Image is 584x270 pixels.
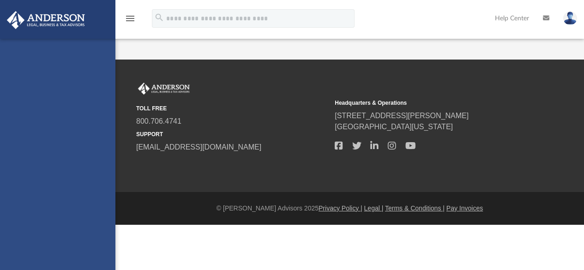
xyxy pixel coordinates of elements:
[335,112,469,120] a: [STREET_ADDRESS][PERSON_NAME]
[125,18,136,24] a: menu
[335,123,453,131] a: [GEOGRAPHIC_DATA][US_STATE]
[563,12,577,25] img: User Pic
[385,204,445,212] a: Terms & Conditions |
[125,13,136,24] i: menu
[136,117,181,125] a: 800.706.4741
[154,12,164,23] i: search
[136,143,261,151] a: [EMAIL_ADDRESS][DOMAIN_NAME]
[4,11,88,29] img: Anderson Advisors Platinum Portal
[335,99,527,107] small: Headquarters & Operations
[319,204,362,212] a: Privacy Policy |
[136,83,192,95] img: Anderson Advisors Platinum Portal
[446,204,483,212] a: Pay Invoices
[115,204,584,213] div: © [PERSON_NAME] Advisors 2025
[136,104,328,113] small: TOLL FREE
[136,130,328,138] small: SUPPORT
[364,204,384,212] a: Legal |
